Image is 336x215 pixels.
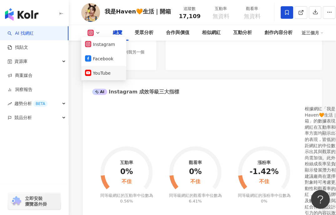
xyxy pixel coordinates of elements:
button: Instagram [85,40,123,49]
span: 立即安裝 瀏覽器外掛 [25,196,47,207]
a: chrome extension立即安裝 瀏覽器外掛 [8,193,61,210]
span: 競品分析 [14,111,32,125]
div: 近三個月 [302,28,323,38]
div: -1.42% [249,167,278,176]
a: searchAI 找網紅 [8,30,34,37]
div: 漲粉率 [258,160,271,165]
div: 同等級網紅的互動率中位數為 [99,193,154,204]
img: KOL Avatar [81,3,100,22]
div: 受眾分析 [135,29,153,37]
div: AI [92,89,107,95]
div: 0% [189,167,202,176]
span: 6.41% [189,199,202,203]
a: 洞察報告 [8,87,33,93]
span: 17,109 [179,13,200,19]
iframe: Help Scout Beacon - Open [311,190,330,209]
div: 追蹤數 [178,6,202,12]
span: 0.56% [120,199,133,203]
div: 不佳 [259,179,269,185]
div: BETA [33,101,48,107]
div: 同等級網紅的觀看率中位數為 [168,193,223,204]
div: 相似網紅 [202,29,221,37]
div: 互動率 [209,6,233,12]
button: Facebook [85,54,123,63]
div: 不佳 [190,179,200,185]
span: 趨勢分析 [14,97,48,111]
div: Instagram 成效等級三大指標 [92,88,179,95]
div: 互動率 [120,160,133,165]
a: 商案媒合 [8,72,33,79]
span: 無資料 [244,13,261,19]
a: 找貼文 [8,44,28,51]
button: YouTube [85,69,123,77]
div: 同等級網紅的漲粉率中位數為 [237,193,292,204]
div: 不佳 [122,179,132,185]
span: rise [8,102,12,106]
div: 互動分析 [233,29,252,37]
div: 觀看率 [189,160,202,165]
div: 創作內容分析 [264,29,293,37]
span: 無資料 [213,13,229,19]
span: 資源庫 [14,54,28,68]
div: 觀看率 [240,6,264,12]
div: 總覽 [113,29,122,37]
img: chrome extension [10,196,22,206]
div: 我是Haven🧡生活｜開箱 [105,7,171,15]
div: 0% [120,167,133,176]
div: 合作與價值 [166,29,189,37]
img: logo [5,8,38,21]
span: 0% [261,199,268,203]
